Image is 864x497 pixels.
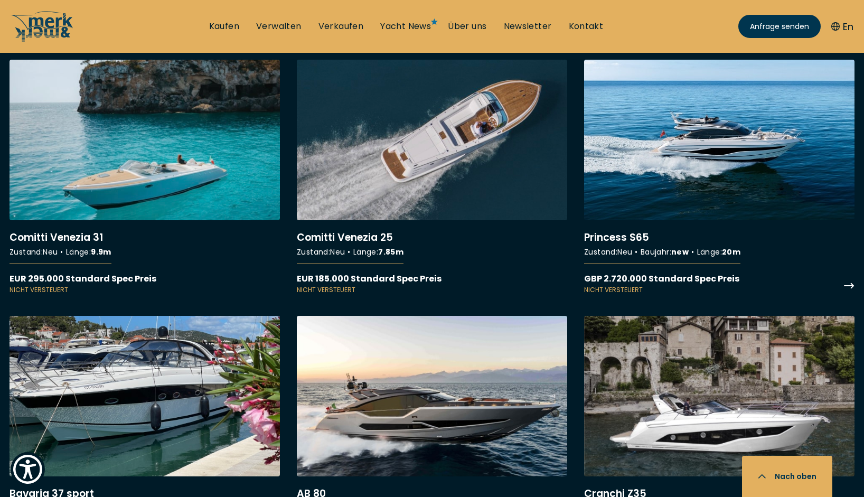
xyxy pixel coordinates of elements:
[584,60,854,295] a: More details aboutPrincess S65
[750,21,809,32] span: Anfrage senden
[569,21,604,32] a: Kontakt
[256,21,302,32] a: Verwalten
[831,20,853,34] button: En
[738,15,821,38] a: Anfrage senden
[380,21,431,32] a: Yacht News
[297,60,567,295] a: More details aboutComitti Venezia 25
[504,21,552,32] a: Newsletter
[10,60,280,295] a: More details aboutComitti Venezia 31
[448,21,486,32] a: Über uns
[209,21,239,32] a: Kaufen
[318,21,364,32] a: Verkaufen
[742,456,832,497] button: Nach oben
[11,452,45,486] button: Show Accessibility Preferences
